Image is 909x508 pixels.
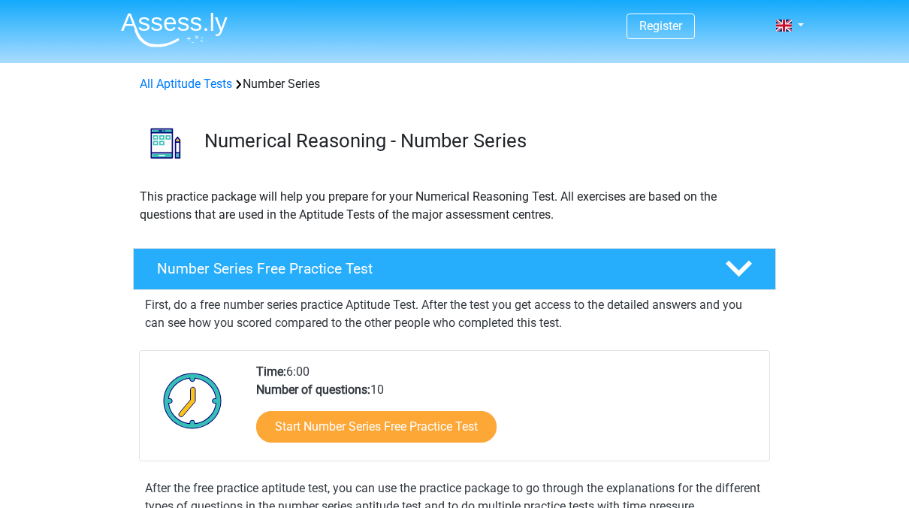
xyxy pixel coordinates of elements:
[204,129,764,153] h3: Numerical Reasoning - Number Series
[157,260,701,277] h4: Number Series Free Practice Test
[127,248,782,290] a: Number Series Free Practice Test
[256,364,286,379] b: Time:
[155,363,231,438] img: Clock
[121,12,228,47] img: Assessly
[639,19,682,33] a: Register
[245,363,769,461] div: 6:00 10
[140,77,232,91] a: All Aptitude Tests
[256,383,370,397] b: Number of questions:
[256,411,497,443] a: Start Number Series Free Practice Test
[134,75,775,93] div: Number Series
[140,188,769,224] p: This practice package will help you prepare for your Numerical Reasoning Test. All exercises are ...
[145,296,764,332] p: First, do a free number series practice Aptitude Test. After the test you get access to the detai...
[134,111,198,175] img: number series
